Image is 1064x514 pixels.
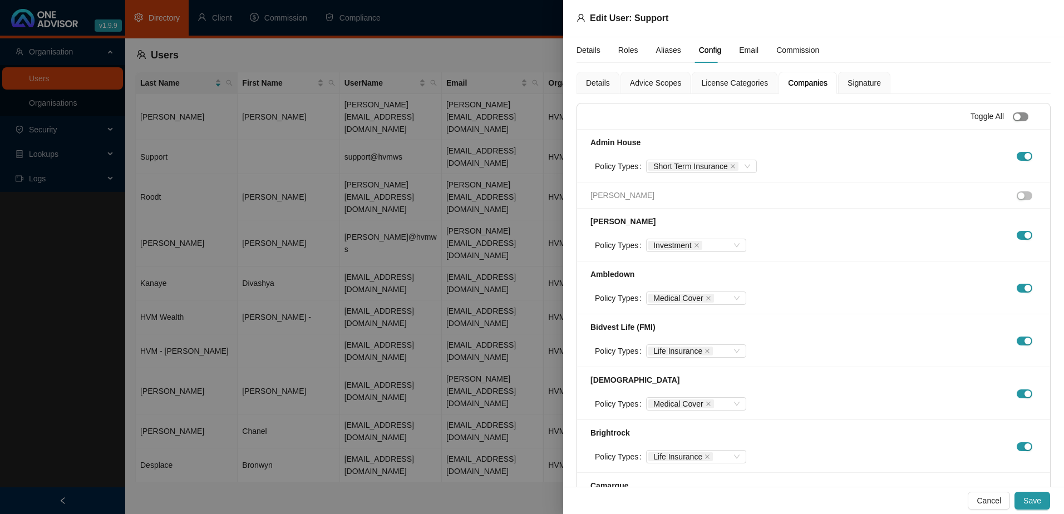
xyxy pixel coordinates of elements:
[577,13,585,22] span: user
[595,289,646,307] label: Policy Types
[739,44,758,56] div: Email
[648,347,713,355] span: Life Insurance
[577,44,600,56] div: Details
[699,46,721,54] span: Config
[648,294,713,303] span: Medical Cover
[706,295,711,301] span: close
[776,44,819,56] div: Commission
[590,481,628,490] strong: Camargue
[971,112,1004,121] span: Toggle All
[848,79,881,87] span: Signature
[701,79,768,87] span: License Categories
[694,243,700,248] span: close
[618,46,638,54] span: Roles
[653,347,702,355] span: Life Insurance
[590,191,654,200] span: [PERSON_NAME]
[656,46,681,54] span: Aliases
[590,217,656,226] strong: [PERSON_NAME]
[1014,492,1050,510] button: Save
[1023,495,1041,507] span: Save
[788,79,827,87] span: Companies
[653,453,702,461] span: Life Insurance
[595,448,646,466] label: Policy Types
[590,375,679,384] strong: [DEMOGRAPHIC_DATA]
[653,400,703,408] span: Medical Cover
[595,236,646,254] label: Policy Types
[590,13,668,23] span: Edit User: Support
[706,401,711,407] span: close
[653,241,691,249] span: Investment
[630,79,682,87] span: Advice Scopes
[648,399,713,408] span: Medical Cover
[586,77,610,89] div: Details
[590,270,634,279] strong: Ambledown
[595,342,646,360] label: Policy Types
[705,454,710,459] span: close
[653,294,703,302] span: Medical Cover
[595,395,646,413] label: Policy Types
[595,157,646,175] label: Policy Types
[968,492,1010,510] button: Cancel
[730,164,736,169] span: close
[705,348,710,354] span: close
[648,241,702,250] span: Investment
[653,162,728,170] span: Short Term Insurance
[977,495,1001,507] span: Cancel
[648,452,713,461] span: Life Insurance
[590,428,630,437] strong: Brightrock
[590,138,641,147] strong: Admin House
[590,323,656,332] strong: Bidvest Life (FMI)
[648,162,738,171] span: Short Term Insurance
